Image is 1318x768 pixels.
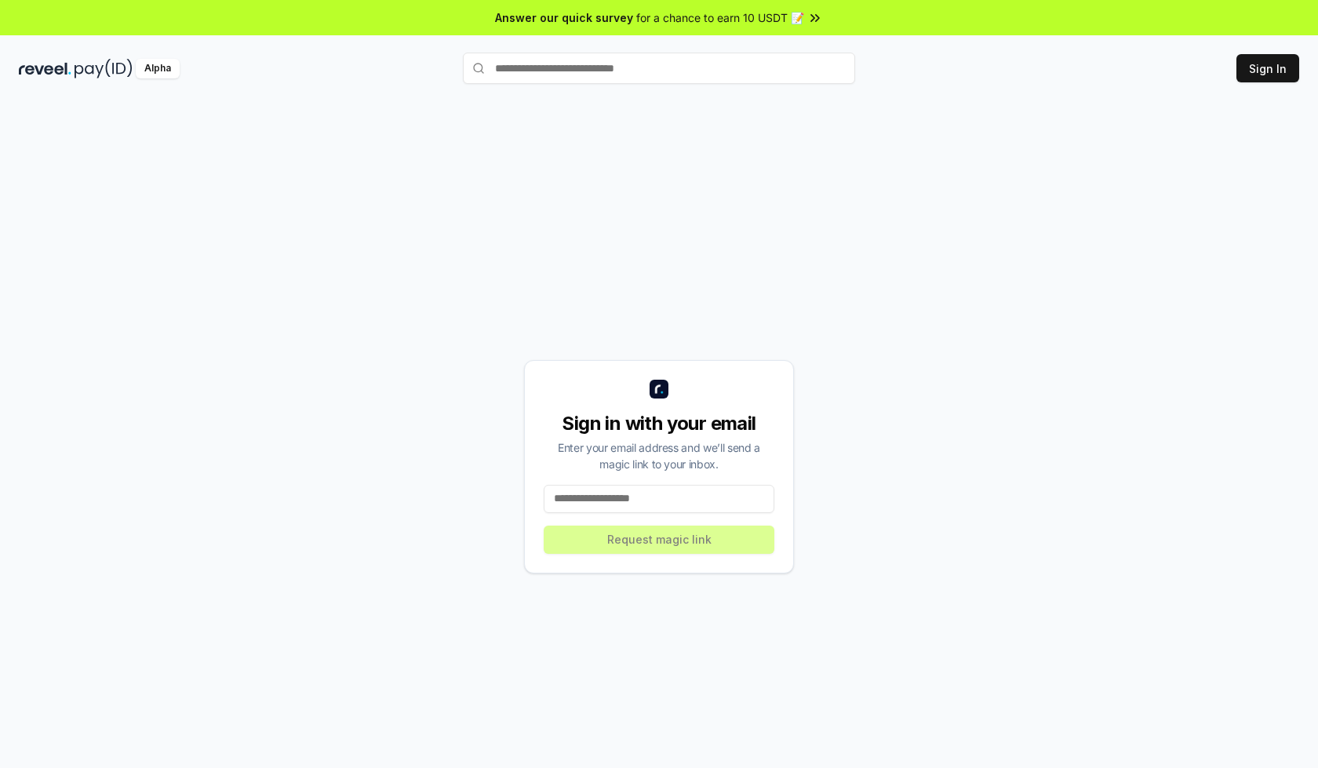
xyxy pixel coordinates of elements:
[1236,54,1299,82] button: Sign In
[495,9,633,26] span: Answer our quick survey
[636,9,804,26] span: for a chance to earn 10 USDT 📝
[75,59,133,78] img: pay_id
[136,59,180,78] div: Alpha
[544,439,774,472] div: Enter your email address and we’ll send a magic link to your inbox.
[544,411,774,436] div: Sign in with your email
[19,59,71,78] img: reveel_dark
[650,380,668,399] img: logo_small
